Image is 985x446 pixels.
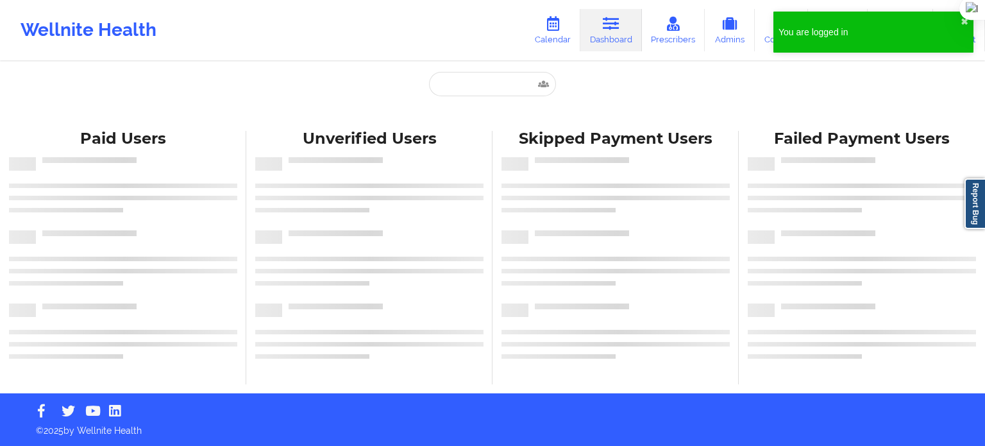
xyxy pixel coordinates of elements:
a: Coaches [755,9,808,51]
a: Calendar [525,9,580,51]
div: Paid Users [9,129,237,149]
div: Unverified Users [255,129,484,149]
a: Prescribers [642,9,705,51]
div: You are logged in [779,26,961,39]
div: Failed Payment Users [748,129,976,149]
p: © 2025 by Wellnite Health [27,415,958,437]
a: Dashboard [580,9,642,51]
a: Admins [705,9,755,51]
a: Report Bug [964,178,985,229]
div: Skipped Payment Users [501,129,730,149]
